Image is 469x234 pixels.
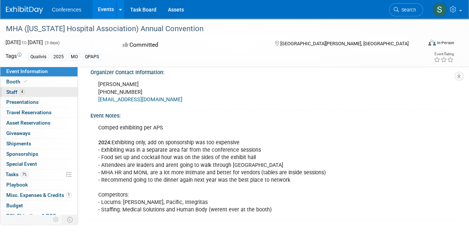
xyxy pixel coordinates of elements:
[6,68,48,74] span: Event Information
[51,53,66,61] div: 2025
[434,52,454,56] div: Event Rating
[24,79,27,83] i: Booth reservation complete
[0,87,77,97] a: Staff4
[0,211,77,221] a: ROI, Objectives & ROO
[399,7,416,13] span: Search
[6,182,28,188] span: Playbook
[0,139,77,149] a: Shipments
[120,39,262,52] div: Committed
[6,161,37,167] span: Special Event
[433,3,447,17] img: Sonya Garcia
[0,180,77,190] a: Playbook
[6,213,56,219] span: ROI, Objectives & ROO
[0,149,77,159] a: Sponsorships
[0,169,77,179] a: Tasks7%
[52,7,81,13] span: Conferences
[21,39,28,45] span: to
[90,110,454,119] div: Event Notes:
[3,22,416,36] div: MHA ([US_STATE] Hospital Association) Annual Convention
[6,130,30,136] span: Giveaways
[0,118,77,128] a: Asset Reservations
[6,141,31,146] span: Shipments
[19,89,25,95] span: 4
[6,202,23,208] span: Budget
[0,77,77,87] a: Booth
[6,171,29,177] span: Tasks
[6,192,72,198] span: Misc. Expenses & Credits
[90,67,454,76] div: Organizer Contact Information:
[6,52,22,61] td: Tags
[0,66,77,76] a: Event Information
[0,97,77,107] a: Presentations
[6,79,29,85] span: Booth
[0,128,77,138] a: Giveaways
[93,121,382,217] div: Comped exhibiting per APS Exhibiting only, add on sponsorship was too expensive - Exhibiting was ...
[6,99,39,105] span: Presentations
[0,159,77,169] a: Special Event
[0,201,77,211] a: Budget
[28,53,49,61] div: Qualivis
[83,53,101,61] div: QPAPS
[50,215,63,224] td: Personalize Event Tab Strip
[20,172,29,177] span: 7%
[66,192,72,198] span: 1
[63,215,78,224] td: Toggle Event Tabs
[6,151,38,157] span: Sponsorships
[437,40,454,46] div: In-Person
[6,109,52,115] span: Travel Reservations
[6,6,43,14] img: ExhibitDay
[98,139,112,146] b: 2024:
[6,39,43,45] span: [DATE] [DATE]
[428,40,436,46] img: Format-Inperson.png
[389,3,423,16] a: Search
[69,53,80,61] div: MO
[98,96,182,103] a: [EMAIL_ADDRESS][DOMAIN_NAME]
[93,77,382,107] div: [PERSON_NAME] [PHONE_NUMBER]
[0,190,77,200] a: Misc. Expenses & Credits1
[0,108,77,118] a: Travel Reservations
[389,39,454,50] div: Event Format
[6,120,50,126] span: Asset Reservations
[280,41,408,46] span: [GEOGRAPHIC_DATA][PERSON_NAME], [GEOGRAPHIC_DATA]
[44,40,60,45] span: (3 days)
[6,89,25,95] span: Staff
